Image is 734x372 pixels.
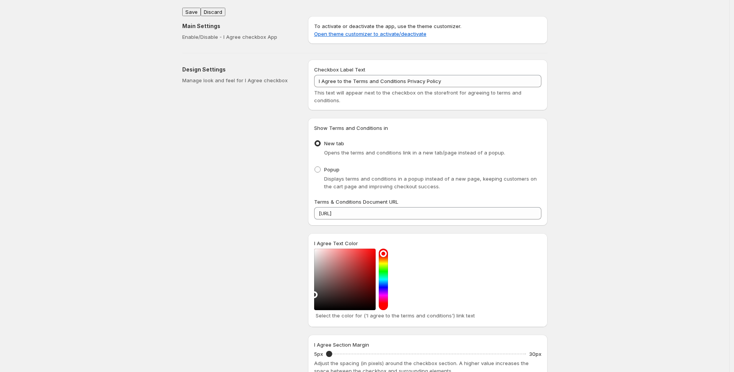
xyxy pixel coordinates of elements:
span: Show Terms and Conditions in [314,125,388,131]
p: To activate or deactivate the app, use the theme customizer. [314,22,541,38]
h2: Main Settings [182,22,296,30]
p: Enable/Disable - I Agree checkbox App [182,33,296,41]
label: I Agree Text Color [314,239,358,247]
p: 30px [529,350,541,358]
input: https://yourstoredomain.com/termsandconditions.html [314,207,541,219]
span: This text will appear next to the checkbox on the storefront for agreeing to terms and conditions. [314,90,521,103]
span: Displays terms and conditions in a popup instead of a new page, keeping customers on the cart pag... [324,176,537,189]
span: I Agree Section Margin [314,342,369,348]
span: Popup [324,166,340,173]
span: Checkbox Label Text [314,66,365,73]
span: Terms & Conditions Document URL [314,199,398,205]
p: Manage look and feel for I Agree checkbox [182,76,296,84]
p: 5px [314,350,323,358]
span: New tab [324,140,344,146]
p: Select the color for ('I agree to the terms and conditions') link text [316,312,540,319]
a: Open theme customizer to activate/deactivate [314,31,426,37]
button: Discard [201,8,225,16]
h2: Design Settings [182,66,296,73]
span: Opens the terms and conditions link in a new tab/page instead of a popup. [324,149,505,156]
button: Save [182,8,201,16]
